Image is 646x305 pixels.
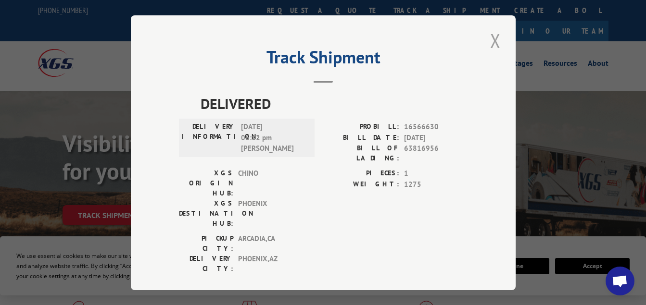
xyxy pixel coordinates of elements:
[323,168,399,179] label: PIECES:
[238,168,303,198] span: CHINO
[201,93,468,114] span: DELIVERED
[404,179,468,190] span: 1275
[241,122,306,154] span: [DATE] 06:12 pm [PERSON_NAME]
[179,233,233,254] label: PICKUP CITY:
[404,143,468,163] span: 63816956
[238,233,303,254] span: ARCADIA , CA
[179,198,233,229] label: XGS DESTINATION HUB:
[182,122,236,154] label: DELIVERY INFORMATION:
[323,179,399,190] label: WEIGHT:
[323,132,399,143] label: BILL DATE:
[323,143,399,163] label: BILL OF LADING:
[606,267,634,295] a: Open chat
[404,168,468,179] span: 1
[404,132,468,143] span: [DATE]
[238,254,303,274] span: PHOENIX , AZ
[404,122,468,133] span: 16566630
[179,254,233,274] label: DELIVERY CITY:
[238,198,303,229] span: PHOENIX
[179,50,468,69] h2: Track Shipment
[487,27,504,54] button: Close modal
[179,168,233,198] label: XGS ORIGIN HUB:
[323,122,399,133] label: PROBILL:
